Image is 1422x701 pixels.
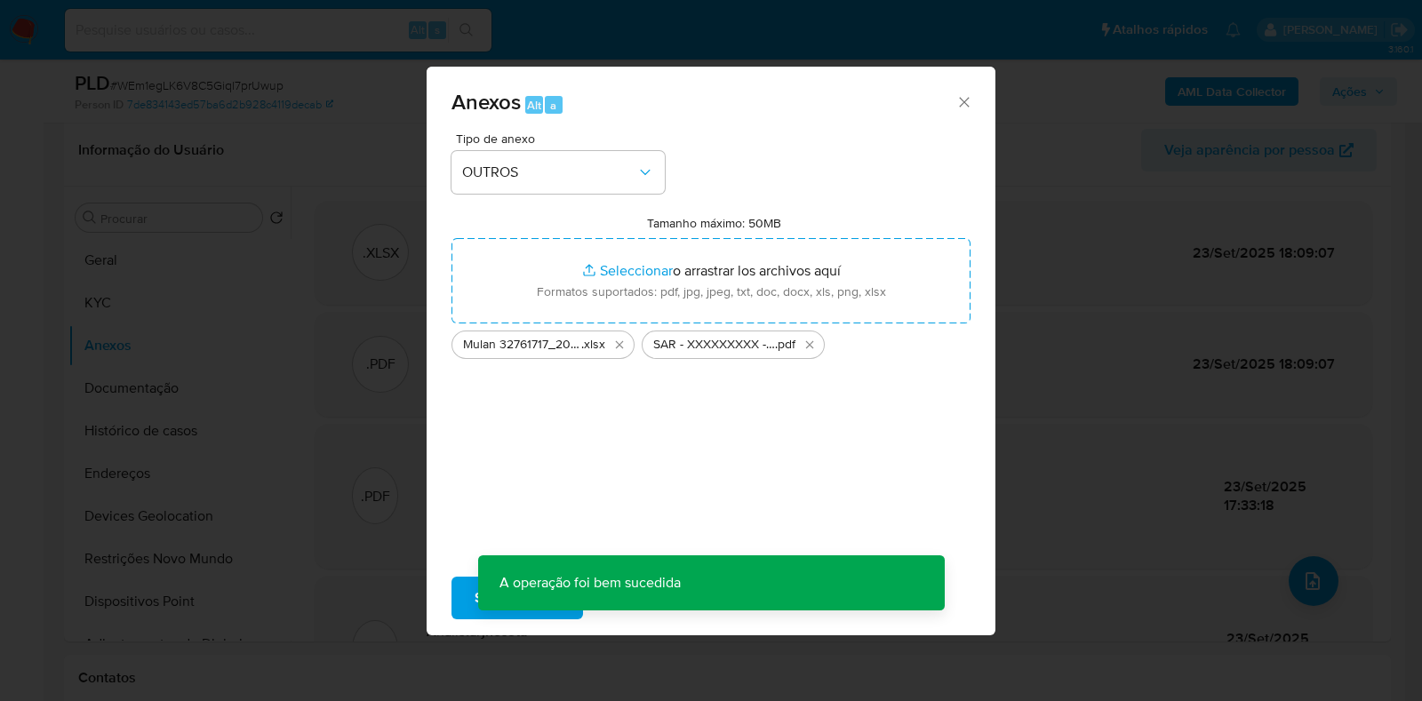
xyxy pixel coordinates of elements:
button: Eliminar SAR - XXXXXXXXX - CPF 04876978557 - VALERIA LEAL SANTANA.pdf [799,334,820,355]
span: Subir arquivo [475,578,560,617]
button: OUTROS [451,151,665,194]
span: Mulan 32761717_2025_09_23_09_50_47 [463,336,581,354]
span: OUTROS [462,163,636,181]
span: Anexos [451,86,521,117]
span: .xlsx [581,336,605,354]
label: Tamanho máximo: 50MB [647,215,781,231]
span: Cancelar [613,578,671,617]
button: Eliminar Mulan 32761717_2025_09_23_09_50_47.xlsx [609,334,630,355]
span: SAR - XXXXXXXXX - CPF 04876978557 - [PERSON_NAME] [653,336,775,354]
button: Cerrar [955,93,971,109]
span: Tipo de anexo [456,132,669,145]
span: Alt [527,97,541,114]
ul: Archivos seleccionados [451,323,971,359]
button: Subir arquivo [451,577,583,619]
span: a [550,97,556,114]
span: .pdf [775,336,795,354]
p: A operação foi bem sucedida [478,555,702,610]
